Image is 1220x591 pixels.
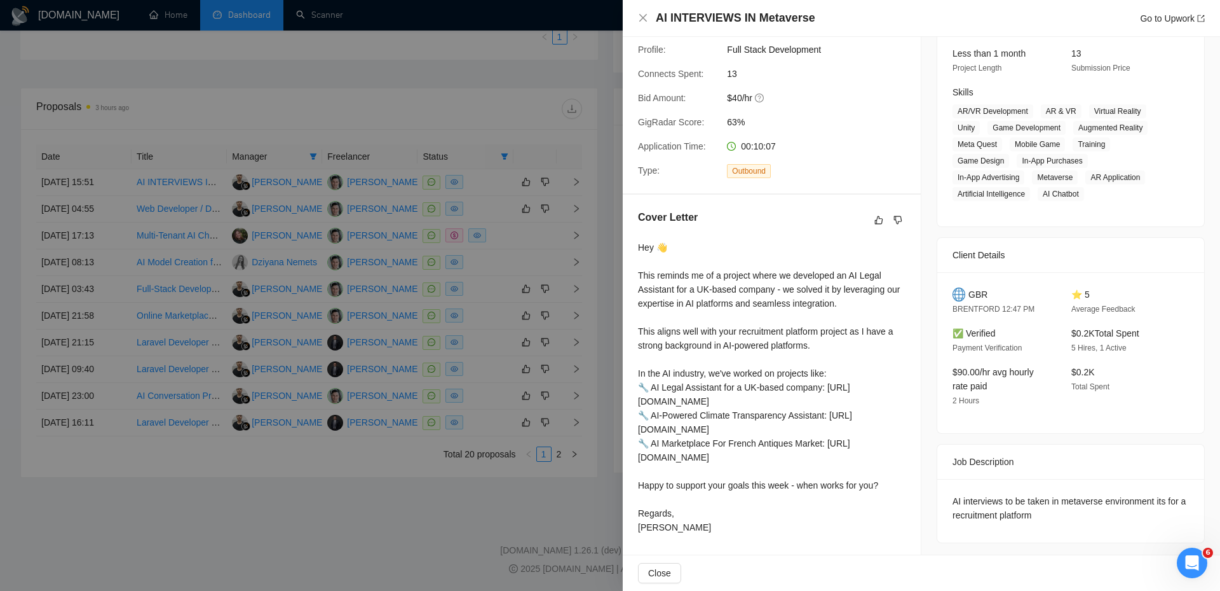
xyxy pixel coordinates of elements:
span: BRENTFORD 12:47 PM [952,305,1034,314]
span: Bid Amount: [638,93,686,103]
span: Game Development [987,121,1066,135]
span: Payment Verification [952,344,1022,352]
iframe: Intercom live chat [1177,548,1207,578]
span: $40/hr [727,91,918,105]
span: Metaverse [1032,170,1078,184]
span: 2 Hours [952,396,979,405]
h5: Cover Letter [638,210,698,225]
span: clock-circle [727,142,736,151]
span: Total Spent [1071,382,1109,391]
div: AI interviews to be taken in metaverse environment its for a recruitment platform [952,494,1189,522]
span: Average Feedback [1071,305,1135,314]
span: 6 [1203,548,1213,558]
button: Close [638,13,648,24]
span: 5 Hires, 1 Active [1071,344,1127,352]
span: AR & VR [1041,104,1081,118]
span: Type: [638,165,660,176]
span: GigRadar Score: [638,117,704,127]
button: Close [638,563,681,583]
span: Unity [952,121,980,135]
span: AR Application [1085,170,1145,184]
span: Profile: [638,45,666,55]
span: AI Chatbot [1038,187,1084,201]
span: $90.00/hr avg hourly rate paid [952,367,1034,391]
span: Artificial Intelligence [952,187,1030,201]
span: Game Design [952,154,1009,168]
span: ⭐ 5 [1071,289,1090,300]
span: like [874,215,883,225]
span: $0.2K Total Spent [1071,328,1139,338]
span: Full Stack Development [727,43,918,57]
span: Mobile Game [1010,137,1065,151]
span: 13 [1071,48,1081,59]
button: dislike [890,212,905,228]
span: 00:10:07 [741,141,776,151]
span: Application Time: [638,141,706,151]
span: $0.2K [1071,367,1095,377]
span: GBR [968,288,987,302]
span: Connects Spent: [638,69,704,79]
span: Skills [952,87,973,97]
h4: AI INTERVIEWS IN Metaverse [656,10,815,26]
span: In-App Advertising [952,170,1024,184]
div: Job Description [952,445,1189,479]
button: like [871,212,886,228]
span: Virtual Reality [1089,104,1146,118]
span: Project Length [952,64,1001,73]
span: Training [1073,137,1110,151]
span: Meta Quest [952,137,1002,151]
span: Less than 1 month [952,48,1026,59]
a: Go to Upworkexport [1140,13,1205,24]
span: 13 [727,67,918,81]
span: In-App Purchases [1017,154,1087,168]
span: dislike [893,215,902,225]
span: AR/VR Development [952,104,1033,118]
div: Client Details [952,238,1189,272]
span: close [638,13,648,23]
span: export [1197,15,1205,22]
span: Close [648,566,671,580]
span: Submission Price [1071,64,1130,73]
span: 63% [727,115,918,129]
span: ✅ Verified [952,328,996,338]
span: Outbound [727,164,771,178]
span: question-circle [755,93,765,103]
div: Hey 👋 This reminds me of a project where we developed an AI Legal Assistant for a UK-based compan... [638,240,905,534]
img: 🌐 [952,288,965,302]
span: Augmented Reality [1073,121,1148,135]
